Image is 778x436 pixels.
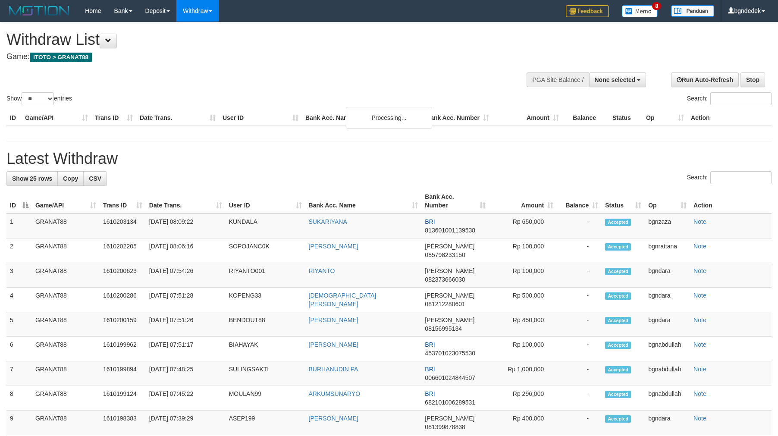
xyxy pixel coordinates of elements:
td: 1610199962 [100,337,146,361]
span: Copy 081399878838 to clipboard [425,423,465,430]
span: Accepted [605,243,631,251]
a: Note [693,390,706,397]
th: Op: activate to sort column ascending [645,189,690,213]
a: [DEMOGRAPHIC_DATA][PERSON_NAME] [309,292,376,307]
span: 8 [652,2,661,10]
div: Processing... [346,107,432,129]
th: ID [6,110,22,126]
td: Rp 1,000,000 [489,361,557,386]
td: BENDOUT88 [226,312,305,337]
img: panduan.png [671,5,714,17]
td: [DATE] 07:45:22 [146,386,226,411]
a: Stop [740,72,765,87]
th: Amount: activate to sort column ascending [489,189,557,213]
td: bgndara [645,411,690,435]
td: Rp 450,000 [489,312,557,337]
td: ASEP199 [226,411,305,435]
td: bgndara [645,263,690,288]
label: Show entries [6,92,72,105]
a: Note [693,317,706,323]
th: Balance: activate to sort column ascending [557,189,602,213]
th: User ID: activate to sort column ascending [226,189,305,213]
a: Run Auto-Refresh [671,72,739,87]
span: ITOTO > GRANAT88 [30,53,92,62]
img: Feedback.jpg [566,5,609,17]
a: SUKARIYANA [309,218,347,225]
a: Note [693,218,706,225]
th: Status: activate to sort column ascending [602,189,645,213]
a: Show 25 rows [6,171,58,186]
span: Copy 08156995134 to clipboard [425,325,462,332]
td: - [557,361,602,386]
th: Action [690,189,772,213]
select: Showentries [22,92,54,105]
td: KOPENG33 [226,288,305,312]
td: SULINGSAKTI [226,361,305,386]
td: bgndara [645,288,690,312]
td: bgnrattana [645,238,690,263]
span: Accepted [605,219,631,226]
td: [DATE] 07:48:25 [146,361,226,386]
span: Copy 081212280601 to clipboard [425,301,465,307]
th: Trans ID: activate to sort column ascending [100,189,146,213]
span: Accepted [605,317,631,324]
td: SOPOJANC0K [226,238,305,263]
a: [PERSON_NAME] [309,415,358,422]
th: User ID [219,110,302,126]
a: RIYANTO [309,267,335,274]
td: - [557,386,602,411]
th: Action [687,110,772,126]
td: [DATE] 07:51:26 [146,312,226,337]
th: Amount [493,110,562,126]
span: Copy 453701023075530 to clipboard [425,350,475,357]
td: [DATE] 08:09:22 [146,213,226,238]
td: 7 [6,361,32,386]
span: Copy 082373666030 to clipboard [425,276,465,283]
div: PGA Site Balance / [527,72,589,87]
td: 8 [6,386,32,411]
a: [PERSON_NAME] [309,243,358,250]
td: 1610200623 [100,263,146,288]
td: 1610198383 [100,411,146,435]
a: CSV [83,171,107,186]
td: Rp 296,000 [489,386,557,411]
span: Accepted [605,366,631,373]
a: Note [693,366,706,373]
td: - [557,213,602,238]
label: Search: [687,171,772,184]
img: MOTION_logo.png [6,4,72,17]
input: Search: [710,171,772,184]
th: Date Trans.: activate to sort column ascending [146,189,226,213]
span: Accepted [605,342,631,349]
a: Copy [57,171,84,186]
th: Bank Acc. Number: activate to sort column ascending [421,189,489,213]
a: [PERSON_NAME] [309,317,358,323]
td: - [557,263,602,288]
a: [PERSON_NAME] [309,341,358,348]
td: GRANAT88 [32,288,100,312]
td: bgnzaza [645,213,690,238]
span: Accepted [605,292,631,300]
span: Copy [63,175,78,182]
td: GRANAT88 [32,263,100,288]
td: - [557,411,602,435]
td: GRANAT88 [32,361,100,386]
td: 1610199124 [100,386,146,411]
td: GRANAT88 [32,411,100,435]
td: Rp 500,000 [489,288,557,312]
a: BURHANUDIN PA [309,366,358,373]
span: [PERSON_NAME] [425,267,474,274]
th: Bank Acc. Number [423,110,493,126]
span: Copy 085798233150 to clipboard [425,251,465,258]
td: [DATE] 08:06:16 [146,238,226,263]
td: Rp 100,000 [489,337,557,361]
td: 2 [6,238,32,263]
th: Game/API [22,110,91,126]
td: - [557,288,602,312]
span: [PERSON_NAME] [425,292,474,299]
span: BRI [425,218,435,225]
span: [PERSON_NAME] [425,243,474,250]
td: bgnabdullah [645,337,690,361]
span: Copy 006601024844507 to clipboard [425,374,475,381]
td: bgnabdullah [645,361,690,386]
